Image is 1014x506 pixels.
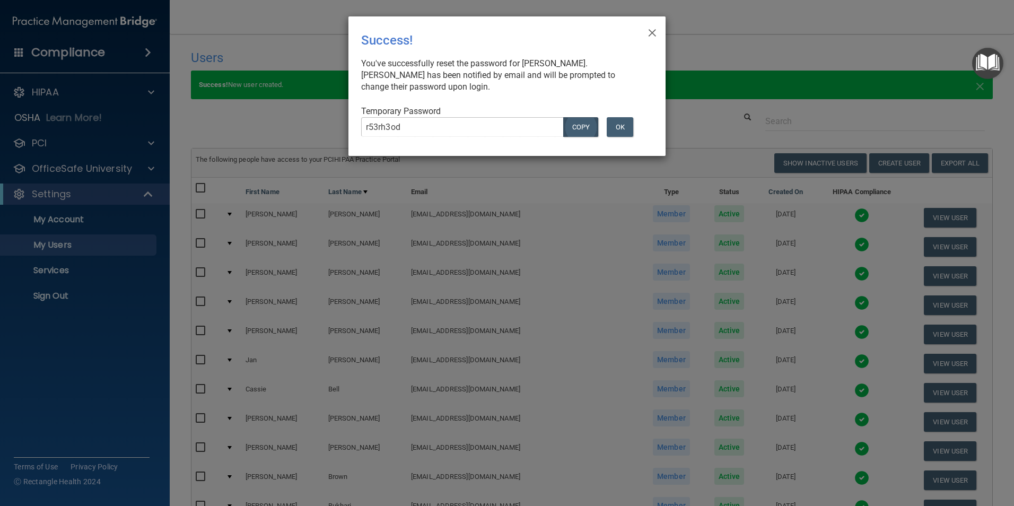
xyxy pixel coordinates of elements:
span: × [648,21,657,42]
span: Temporary Password [361,106,441,116]
iframe: Drift Widget Chat Controller [831,431,1001,473]
button: Open Resource Center [972,48,1003,79]
div: You've successfully reset the password for [PERSON_NAME]. [PERSON_NAME] has been notified by emai... [361,58,644,93]
button: COPY [563,117,598,137]
div: Success! [361,25,609,56]
button: OK [607,117,633,137]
